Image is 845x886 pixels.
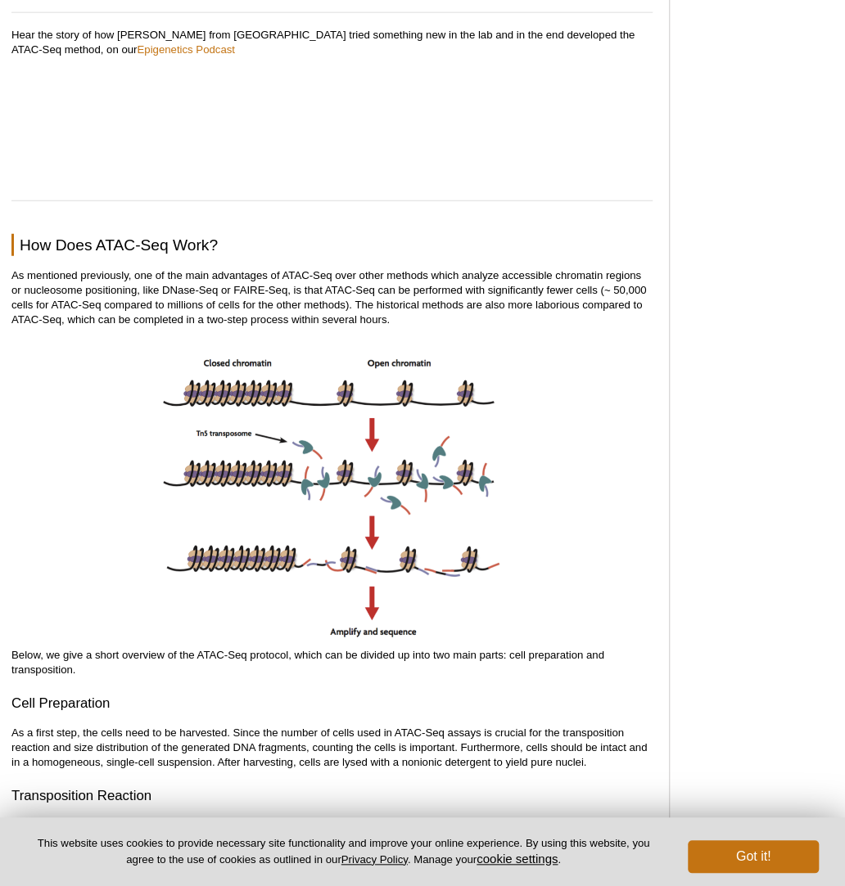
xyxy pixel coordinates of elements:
[477,852,558,866] button: cookie settings
[11,268,653,327] p: As mentioned previously, one of the main advantages of ATAC-Seq over other methods which analyze ...
[11,726,653,770] p: As a first step, the cells need to be harvested. Since the number of cells used in ATAC-Seq assay...
[11,694,653,713] h3: Cell Preparation
[137,43,235,56] a: Epigenetics Podcast
[688,840,819,873] button: Got it!
[11,786,653,806] h3: Transposition Reaction
[11,57,653,180] iframe: ATAC-Seq, scATAC-Seq and Chromatin Dynamics in Single-Cells (Jason Buenrostro)
[11,28,653,184] p: Hear the story of how [PERSON_NAME] from [GEOGRAPHIC_DATA] tried something new in the lab and in ...
[26,836,661,867] p: This website uses cookies to provide necessary site functionality and improve your online experie...
[11,648,653,677] p: Below, we give a short overview of the ATAC-Seq protocol, which can be divided up into two main p...
[341,853,408,866] a: Privacy Policy
[158,343,506,644] img: ATAC-Seq image
[11,234,653,256] h2: How Does ATAC-Seq Work?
